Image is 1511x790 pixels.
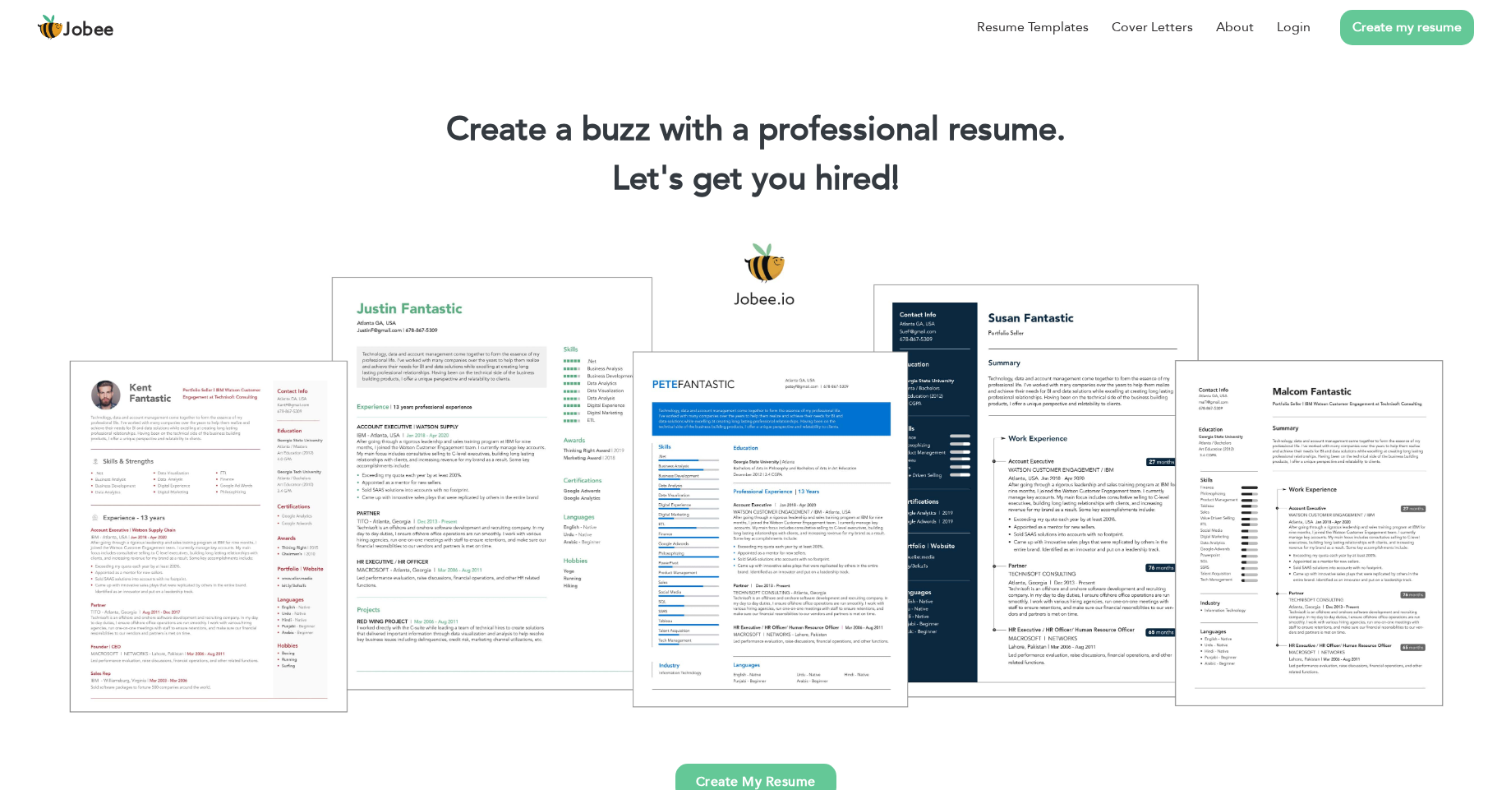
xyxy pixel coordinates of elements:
[25,109,1486,151] h1: Create a buzz with a professional resume.
[891,156,899,201] span: |
[1277,17,1311,37] a: Login
[25,158,1486,201] h2: Let's
[37,14,114,40] a: Jobee
[1340,10,1474,45] a: Create my resume
[63,21,114,39] span: Jobee
[1112,17,1193,37] a: Cover Letters
[977,17,1089,37] a: Resume Templates
[693,156,900,201] span: get you hired!
[1216,17,1254,37] a: About
[37,14,63,40] img: jobee.io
